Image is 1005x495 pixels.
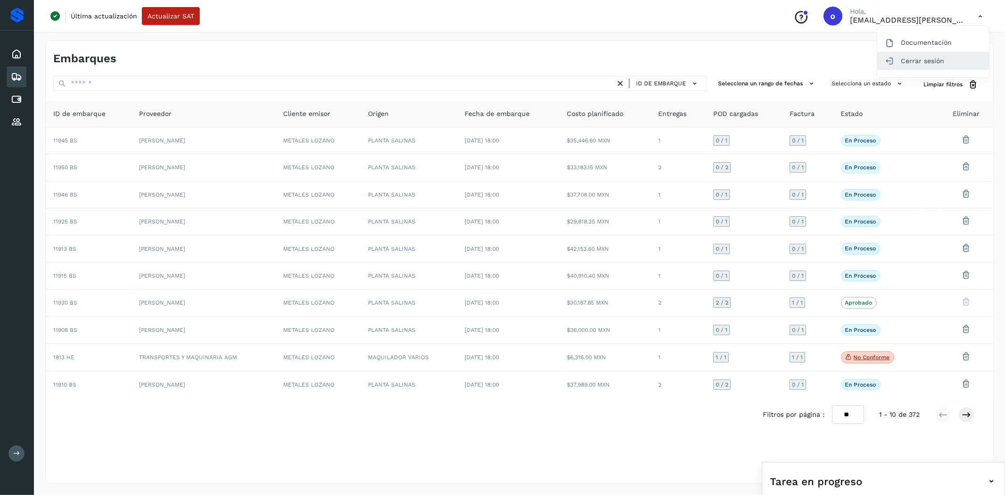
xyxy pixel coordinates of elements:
div: Tarea en progreso [770,470,997,493]
div: Proveedores [7,112,26,132]
div: Cerrar sesión [877,52,989,70]
div: Cuentas por pagar [7,89,26,110]
div: Documentación [877,33,989,51]
div: Inicio [7,44,26,65]
div: Embarques [7,66,26,87]
span: Tarea en progreso [770,474,862,489]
